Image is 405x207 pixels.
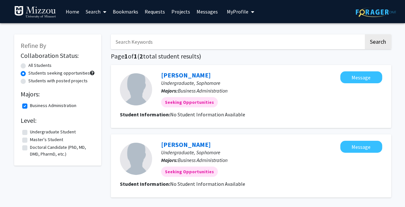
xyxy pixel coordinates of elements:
[227,8,248,15] span: My Profile
[30,144,93,157] label: Doctoral Candidate (PhD, MD, DMD, PharmD, etc.)
[30,136,63,143] label: Master's Student
[178,87,227,94] span: Business Administration
[30,129,76,135] label: Undergraduate Student
[170,111,245,118] span: No Student Information Available
[140,52,143,60] span: 2
[161,97,218,107] mat-chip: Seeking Opportunities
[28,62,52,69] label: All Students
[21,52,95,59] h2: Collaboration Status:
[111,34,364,49] input: Search Keywords
[161,71,211,79] a: [PERSON_NAME]
[170,181,245,187] span: No Student Information Available
[161,80,220,86] span: Undergraduate, Sophomore
[110,0,141,23] a: Bookmarks
[178,157,227,163] span: Business Administration
[161,140,211,148] a: [PERSON_NAME]
[161,149,220,156] span: Undergraduate, Sophomore
[168,0,193,23] a: Projects
[30,102,76,109] label: Business Administration
[161,87,178,94] b: Majors:
[111,52,391,60] h1: Page of ( total student results)
[356,7,396,17] img: ForagerOne Logo
[82,0,110,23] a: Search
[141,0,168,23] a: Requests
[161,166,218,177] mat-chip: Seeking Opportunities
[21,90,95,98] h2: Majors:
[120,181,170,187] b: Student Information:
[365,34,391,49] button: Search
[134,52,137,60] span: 1
[120,111,170,118] b: Student Information:
[21,117,95,124] h2: Level:
[14,6,56,19] img: University of Missouri Logo
[340,71,382,83] button: Message Sophia Zara
[21,41,46,50] span: Refine By
[340,141,382,153] button: Message Jameson Krupp
[63,0,82,23] a: Home
[193,0,221,23] a: Messages
[28,77,88,84] label: Students with posted projects
[124,52,128,60] span: 1
[28,70,90,76] label: Students seeking opportunities
[161,157,178,163] b: Majors:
